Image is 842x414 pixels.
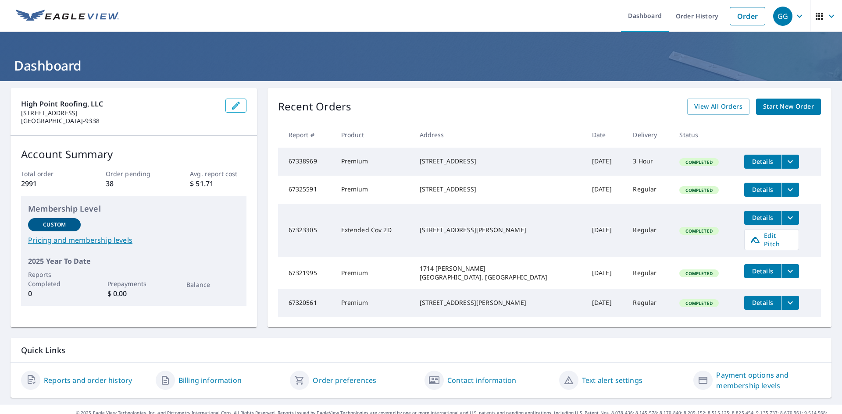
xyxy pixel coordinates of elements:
span: Completed [680,159,717,165]
th: Delivery [626,122,672,148]
a: Order preferences [313,375,376,386]
a: Billing information [178,375,242,386]
span: Details [749,213,776,222]
p: 2025 Year To Date [28,256,239,266]
button: filesDropdownBtn-67321995 [781,264,799,278]
td: 67325591 [278,176,334,204]
p: Account Summary [21,146,246,162]
p: 38 [106,178,162,189]
th: Report # [278,122,334,148]
th: Product [334,122,413,148]
span: Completed [680,300,717,306]
p: Order pending [106,169,162,178]
button: detailsBtn-67320561 [744,296,781,310]
p: [STREET_ADDRESS] [21,109,218,117]
p: $ 51.71 [190,178,246,189]
p: 2991 [21,178,77,189]
div: [STREET_ADDRESS][PERSON_NAME] [420,226,578,234]
td: [DATE] [585,289,626,317]
td: [DATE] [585,148,626,176]
img: EV Logo [16,10,119,23]
td: Extended Cov 2D [334,204,413,257]
a: Payment options and membership levels [716,370,821,391]
div: 1714 [PERSON_NAME] [GEOGRAPHIC_DATA], [GEOGRAPHIC_DATA] [420,264,578,282]
td: Regular [626,289,672,317]
a: Reports and order history [44,375,132,386]
button: detailsBtn-67321995 [744,264,781,278]
td: [DATE] [585,204,626,257]
p: Prepayments [107,279,160,288]
span: Completed [680,228,717,234]
td: 67338969 [278,148,334,176]
div: [STREET_ADDRESS] [420,185,578,194]
td: Premium [334,257,413,289]
span: Start New Order [763,101,814,112]
button: filesDropdownBtn-67323305 [781,211,799,225]
td: Regular [626,257,672,289]
td: 67320561 [278,289,334,317]
a: Pricing and membership levels [28,235,239,245]
button: detailsBtn-67325591 [744,183,781,197]
button: filesDropdownBtn-67338969 [781,155,799,169]
p: Membership Level [28,203,239,215]
p: Avg. report cost [190,169,246,178]
a: Text alert settings [582,375,642,386]
span: Completed [680,270,717,276]
p: 0 [28,288,81,299]
td: 3 Hour [626,148,672,176]
p: Recent Orders [278,99,352,115]
button: filesDropdownBtn-67325591 [781,183,799,197]
button: detailsBtn-67323305 [744,211,781,225]
span: Completed [680,187,717,193]
td: 67323305 [278,204,334,257]
span: Details [749,298,776,307]
a: Contact information [447,375,516,386]
div: [STREET_ADDRESS] [420,157,578,166]
th: Status [672,122,737,148]
span: Edit Pitch [750,231,793,248]
p: Quick Links [21,345,821,356]
h1: Dashboard [11,57,831,74]
div: GG [773,7,792,26]
button: filesDropdownBtn-67320561 [781,296,799,310]
p: Custom [43,221,66,229]
span: View All Orders [694,101,742,112]
a: View All Orders [687,99,749,115]
a: Edit Pitch [744,229,799,250]
th: Date [585,122,626,148]
span: Details [749,267,776,275]
td: Premium [334,289,413,317]
a: Start New Order [756,99,821,115]
td: Premium [334,176,413,204]
span: Details [749,157,776,166]
button: detailsBtn-67338969 [744,155,781,169]
a: Order [730,7,765,25]
td: [DATE] [585,176,626,204]
p: Reports Completed [28,270,81,288]
td: [DATE] [585,257,626,289]
td: Regular [626,204,672,257]
span: Details [749,185,776,194]
p: Total order [21,169,77,178]
p: Balance [186,280,239,289]
div: [STREET_ADDRESS][PERSON_NAME] [420,298,578,307]
td: Premium [334,148,413,176]
p: High Point Roofing, LLC [21,99,218,109]
p: $ 0.00 [107,288,160,299]
th: Address [413,122,585,148]
td: Regular [626,176,672,204]
p: [GEOGRAPHIC_DATA]-9338 [21,117,218,125]
td: 67321995 [278,257,334,289]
